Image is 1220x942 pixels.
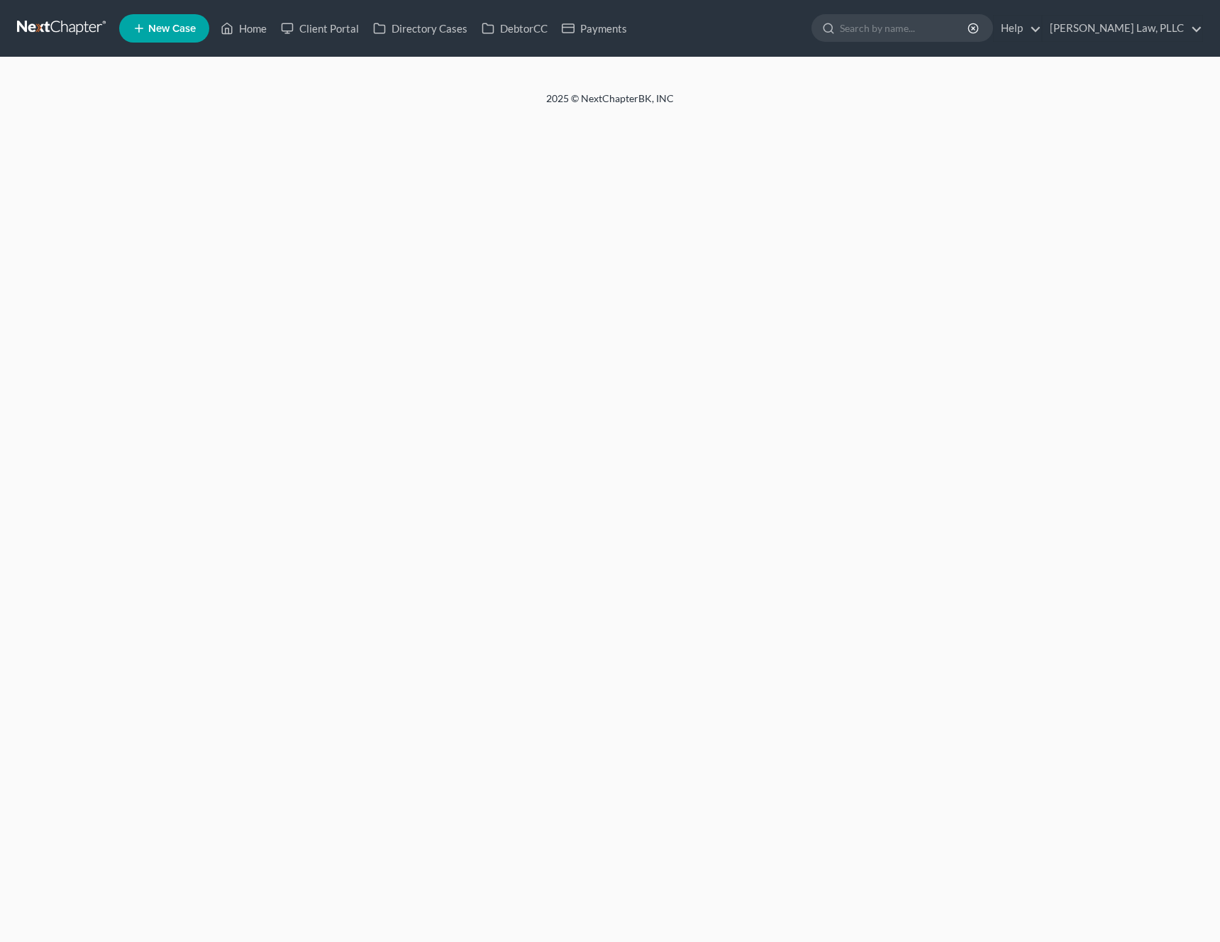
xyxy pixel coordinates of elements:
a: Home [213,16,274,41]
a: Directory Cases [366,16,475,41]
input: Search by name... [840,15,970,41]
a: [PERSON_NAME] Law, PLLC [1043,16,1202,41]
a: Payments [555,16,634,41]
a: DebtorCC [475,16,555,41]
span: New Case [148,23,196,34]
a: Client Portal [274,16,366,41]
a: Help [994,16,1041,41]
div: 2025 © NextChapterBK, INC [206,92,1014,117]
